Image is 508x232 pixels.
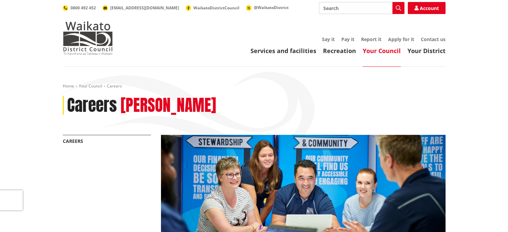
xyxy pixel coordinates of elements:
[363,47,401,55] a: Your Council
[63,21,113,55] img: Waikato District Council - Te Kaunihera aa Takiwaa o Waikato
[63,83,74,89] a: Home
[408,2,446,14] a: Account
[70,5,96,11] span: 0800 492 452
[323,47,356,55] a: Recreation
[421,36,446,42] a: Contact us
[63,5,96,11] a: 0800 492 452
[341,36,354,42] a: Pay it
[407,47,446,55] a: Your District
[79,83,102,89] a: Your Council
[107,83,122,89] span: Careers
[322,36,335,42] a: Say it
[121,96,216,115] h2: [PERSON_NAME]
[186,5,239,11] a: WaikatoDistrictCouncil
[250,47,316,55] a: Services and facilities
[246,5,289,10] a: @WaikatoDistrict
[63,138,83,144] a: Careers
[103,5,179,11] a: [EMAIL_ADDRESS][DOMAIN_NAME]
[254,5,289,10] span: @WaikatoDistrict
[193,5,239,11] span: WaikatoDistrictCouncil
[63,83,446,89] nav: breadcrumb
[110,5,179,11] span: [EMAIL_ADDRESS][DOMAIN_NAME]
[361,36,381,42] a: Report it
[319,2,404,14] input: Search input
[388,36,414,42] a: Apply for it
[67,96,117,115] h1: Careers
